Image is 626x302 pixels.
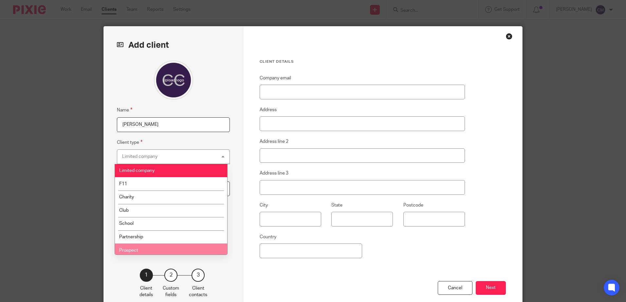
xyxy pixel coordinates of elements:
h2: Add client [117,40,230,51]
div: 2 [164,269,177,282]
label: Name [117,106,132,114]
label: State [331,202,342,209]
h3: Client details [260,59,465,64]
div: 3 [192,269,205,282]
span: Limited company [119,168,155,173]
p: Client details [139,285,153,298]
span: F11 [119,182,127,186]
label: City [260,202,268,209]
div: Close this dialog window [506,33,512,40]
div: Cancel [438,281,472,295]
span: School [119,221,134,226]
div: Limited company [122,154,157,159]
label: Address line 2 [260,138,288,145]
span: Charity [119,195,134,199]
label: Address line 3 [260,170,288,176]
button: Next [476,281,506,295]
div: 1 [140,269,153,282]
label: Country [260,234,276,240]
label: Company email [260,75,291,81]
span: Prospect [119,248,138,253]
label: Client type [117,139,142,146]
span: Club [119,208,129,213]
span: Partnership [119,235,143,239]
label: Address [260,107,277,113]
label: Postcode [403,202,423,209]
p: Client contacts [189,285,207,298]
p: Custom fields [163,285,179,298]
